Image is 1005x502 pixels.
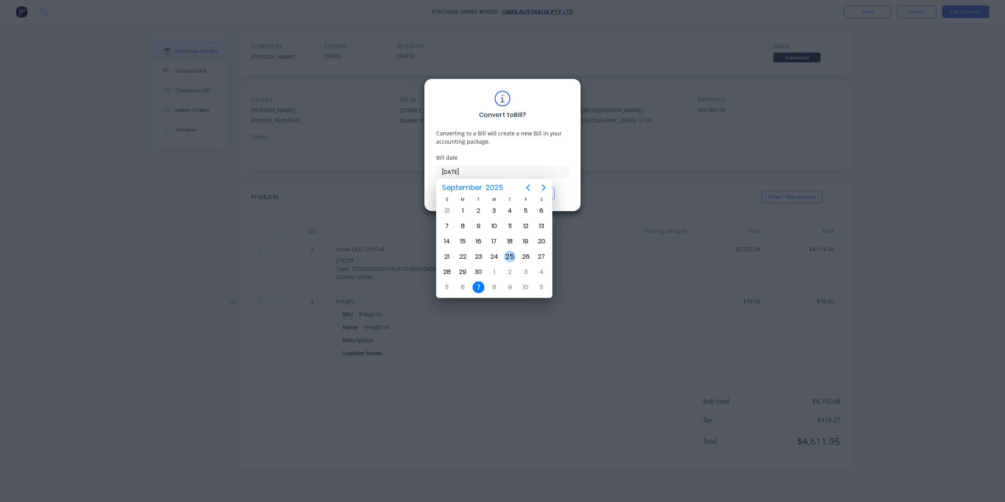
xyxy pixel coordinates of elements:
div: W [486,196,502,203]
div: Sunday, September 14, 2025 [441,235,453,247]
div: Thursday, September 11, 2025 [504,220,516,232]
button: Next page [536,180,552,195]
div: Today, Tuesday, October 7, 2025 [473,281,484,293]
div: T [471,196,486,203]
div: Tuesday, September 9, 2025 [473,220,484,232]
div: Monday, September 1, 2025 [457,205,469,217]
div: Sunday, September 7, 2025 [441,220,453,232]
div: Monday, September 8, 2025 [457,220,469,232]
div: Tuesday, September 23, 2025 [473,251,484,263]
div: Saturday, September 13, 2025 [535,220,547,232]
div: S [439,196,455,203]
div: F [518,196,534,203]
div: T [502,196,518,203]
span: September [440,181,484,195]
div: Sunday, October 5, 2025 [441,281,453,293]
div: Friday, September 26, 2025 [520,251,532,263]
div: Wednesday, September 24, 2025 [488,251,500,263]
button: September2025 [437,181,508,195]
div: Thursday, September 18, 2025 [504,235,516,247]
div: M [455,196,470,203]
div: Friday, October 10, 2025 [520,281,532,293]
div: Sunday, September 21, 2025 [441,251,453,263]
div: Wednesday, September 17, 2025 [488,235,500,247]
div: Thursday, October 9, 2025 [504,281,516,293]
div: Wednesday, October 1, 2025 [488,266,500,278]
div: Wednesday, September 10, 2025 [488,220,500,232]
div: Wednesday, October 8, 2025 [488,281,500,293]
div: Friday, October 3, 2025 [520,266,532,278]
div: Friday, September 5, 2025 [520,205,532,217]
div: Saturday, September 20, 2025 [535,235,547,247]
button: Previous page [520,180,536,195]
span: 2025 [484,181,505,195]
div: Saturday, September 27, 2025 [535,251,547,263]
div: Sunday, September 28, 2025 [441,266,453,278]
div: Tuesday, September 30, 2025 [473,266,484,278]
div: Monday, September 22, 2025 [457,251,469,263]
div: Monday, September 29, 2025 [457,266,469,278]
div: S [534,196,549,203]
div: Convert to Bill ? [479,110,526,120]
div: Thursday, October 2, 2025 [504,266,516,278]
div: Thursday, September 25, 2025 [504,251,516,263]
div: Saturday, October 4, 2025 [535,266,547,278]
div: Thursday, September 4, 2025 [504,205,516,217]
div: Wednesday, September 3, 2025 [488,205,500,217]
div: Tuesday, September 2, 2025 [473,205,484,217]
div: Monday, September 15, 2025 [457,235,469,247]
div: Friday, September 19, 2025 [520,235,532,247]
div: Saturday, September 6, 2025 [535,205,547,217]
div: Sunday, August 31, 2025 [441,205,453,217]
div: Friday, September 12, 2025 [520,220,532,232]
div: Monday, October 6, 2025 [457,281,469,293]
div: Converting to a Bill will create a new Bill in your accounting package. [436,129,569,146]
div: Saturday, October 11, 2025 [535,281,547,293]
div: Tuesday, September 16, 2025 [473,235,484,247]
div: Bill date [436,153,569,162]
